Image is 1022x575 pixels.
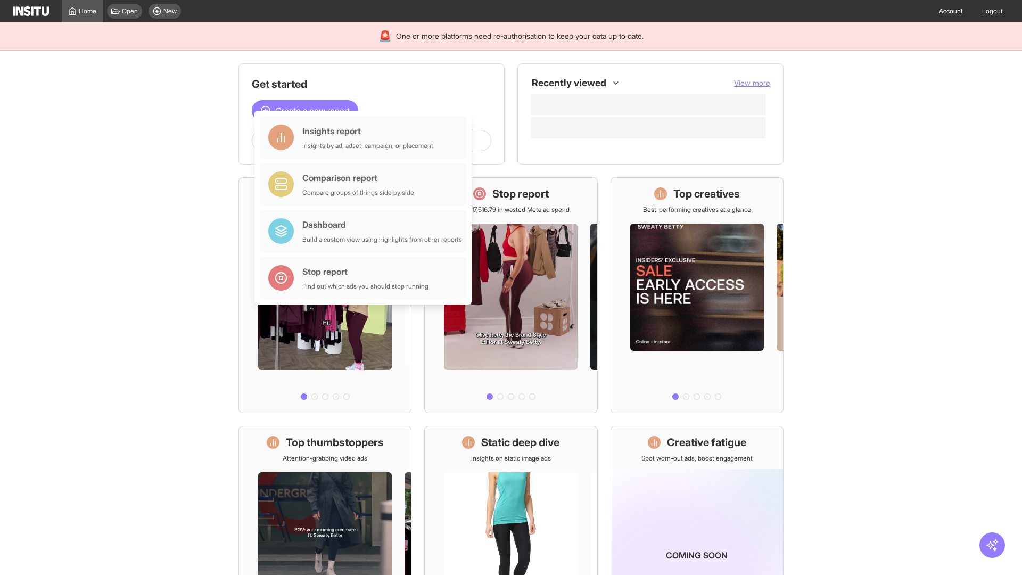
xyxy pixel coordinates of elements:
span: View more [734,78,770,87]
p: Save £17,516.79 in wasted Meta ad spend [452,206,570,214]
div: Dashboard [302,218,462,231]
h1: Get started [252,77,491,92]
button: View more [734,78,770,88]
span: New [163,7,177,15]
div: Insights by ad, adset, campaign, or placement [302,142,433,150]
div: Compare groups of things side by side [302,188,414,197]
h1: Top creatives [673,186,740,201]
p: Best-performing creatives at a glance [643,206,751,214]
button: Create a new report [252,100,358,121]
h1: Stop report [492,186,549,201]
p: Insights on static image ads [471,454,551,463]
span: Home [79,7,96,15]
div: 🚨 [378,29,392,44]
span: One or more platforms need re-authorisation to keep your data up to date. [396,31,644,42]
a: Stop reportSave £17,516.79 in wasted Meta ad spend [424,177,597,413]
img: Logo [13,6,49,16]
h1: Static deep dive [481,435,559,450]
div: Stop report [302,265,428,278]
p: Attention-grabbing video ads [283,454,367,463]
a: Top creativesBest-performing creatives at a glance [611,177,784,413]
h1: Top thumbstoppers [286,435,384,450]
a: What's live nowSee all active ads instantly [238,177,411,413]
div: Insights report [302,125,433,137]
span: Create a new report [275,104,350,117]
div: Comparison report [302,171,414,184]
div: Find out which ads you should stop running [302,282,428,291]
span: Open [122,7,138,15]
div: Build a custom view using highlights from other reports [302,235,462,244]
